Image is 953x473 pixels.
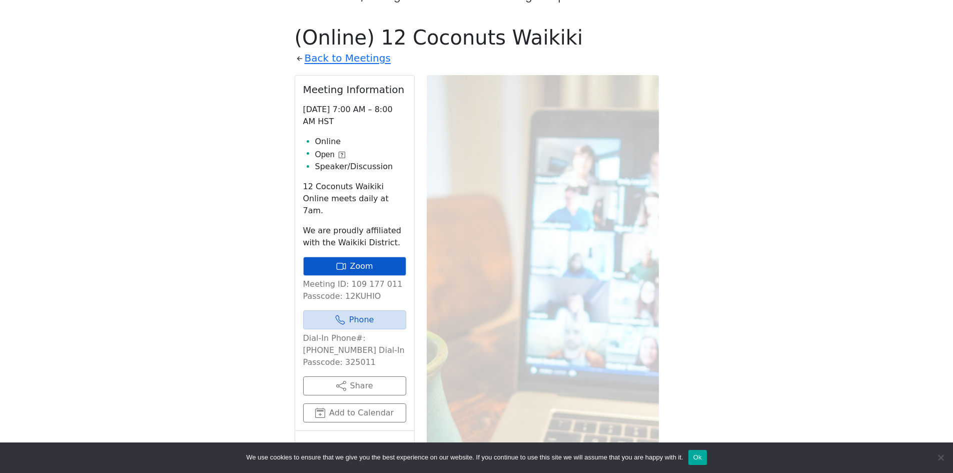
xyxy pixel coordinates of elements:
[305,50,391,67] a: Back to Meetings
[315,136,406,148] li: Online
[303,225,406,249] p: We are proudly affiliated with the Waikiki District.
[935,452,945,462] span: No
[303,310,406,329] a: Phone
[303,332,406,368] p: Dial-In Phone#: [PHONE_NUMBER] Dial-In Passcode: 325011
[303,181,406,217] p: 12 Coconuts Waikiki Online meets daily at 7am.
[315,149,345,161] button: Open
[303,257,406,276] a: Zoom
[303,278,406,302] p: Meeting ID: 109 177 011 Passcode: 12KUHIO
[295,26,659,50] h1: (Online) 12 Coconuts Waikiki
[315,149,335,161] span: Open
[303,84,406,96] h2: Meeting Information
[303,376,406,395] button: Share
[303,104,406,128] p: [DATE] 7:00 AM – 8:00 AM HST
[303,439,406,468] small: This listing is provided by:
[688,450,707,465] button: Ok
[303,403,406,422] button: Add to Calendar
[246,452,683,462] span: We use cookies to ensure that we give you the best experience on our website. If you continue to ...
[315,161,406,173] li: Speaker/Discussion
